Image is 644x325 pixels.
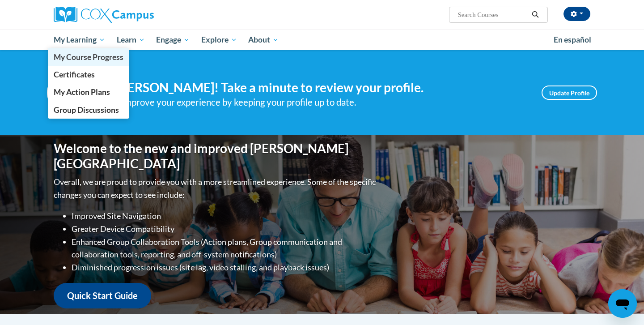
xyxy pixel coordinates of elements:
a: Update Profile [542,86,597,100]
a: Quick Start Guide [54,283,151,308]
a: About [243,30,285,50]
a: My Course Progress [48,48,129,66]
a: Explore [195,30,243,50]
li: Enhanced Group Collaboration Tools (Action plans, Group communication and collaboration tools, re... [72,235,378,261]
span: Learn [117,34,145,45]
a: Engage [150,30,195,50]
div: Help improve your experience by keeping your profile up to date. [101,95,528,110]
li: Improved Site Navigation [72,210,378,222]
img: Profile Image [47,73,87,113]
span: My Action Plans [54,87,110,97]
span: My Learning [54,34,105,45]
a: Cox Campus [54,7,224,23]
span: Certificates [54,70,95,79]
span: En español [554,35,591,44]
span: Explore [201,34,237,45]
a: My Learning [48,30,111,50]
h1: Welcome to the new and improved [PERSON_NAME][GEOGRAPHIC_DATA] [54,141,378,171]
span: Group Discussions [54,105,119,115]
button: Account Settings [563,7,590,21]
span: Engage [156,34,190,45]
h4: Hi [PERSON_NAME]! Take a minute to review your profile. [101,80,528,95]
a: My Action Plans [48,83,129,101]
a: Learn [111,30,151,50]
span: About [248,34,279,45]
a: En español [548,30,597,49]
button: Search [529,9,542,20]
a: Certificates [48,66,129,83]
div: Main menu [40,30,604,50]
li: Greater Device Compatibility [72,222,378,235]
li: Diminished progression issues (site lag, video stalling, and playback issues) [72,261,378,274]
a: Group Discussions [48,101,129,119]
img: Cox Campus [54,7,154,23]
span: My Course Progress [54,52,123,62]
iframe: Button to launch messaging window [608,289,637,318]
p: Overall, we are proud to provide you with a more streamlined experience. Some of the specific cha... [54,175,378,201]
input: Search Courses [457,9,529,20]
